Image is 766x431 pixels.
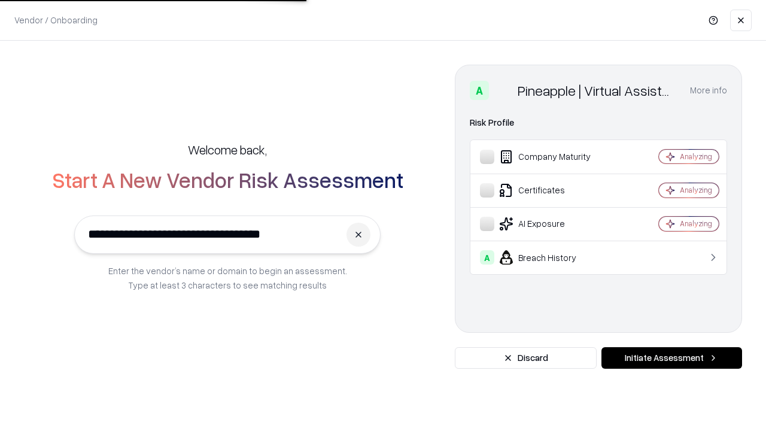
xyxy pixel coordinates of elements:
[480,250,623,265] div: Breach History
[52,168,403,192] h2: Start A New Vendor Risk Assessment
[14,14,98,26] p: Vendor / Onboarding
[470,116,727,130] div: Risk Profile
[480,217,623,231] div: AI Exposure
[680,185,712,195] div: Analyzing
[480,250,494,265] div: A
[690,80,727,101] button: More info
[518,81,676,100] div: Pineapple | Virtual Assistant Agency
[480,183,623,198] div: Certificates
[494,81,513,100] img: Pineapple | Virtual Assistant Agency
[470,81,489,100] div: A
[480,150,623,164] div: Company Maturity
[680,218,712,229] div: Analyzing
[188,141,267,158] h5: Welcome back,
[455,347,597,369] button: Discard
[601,347,742,369] button: Initiate Assessment
[108,263,347,292] p: Enter the vendor’s name or domain to begin an assessment. Type at least 3 characters to see match...
[680,151,712,162] div: Analyzing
